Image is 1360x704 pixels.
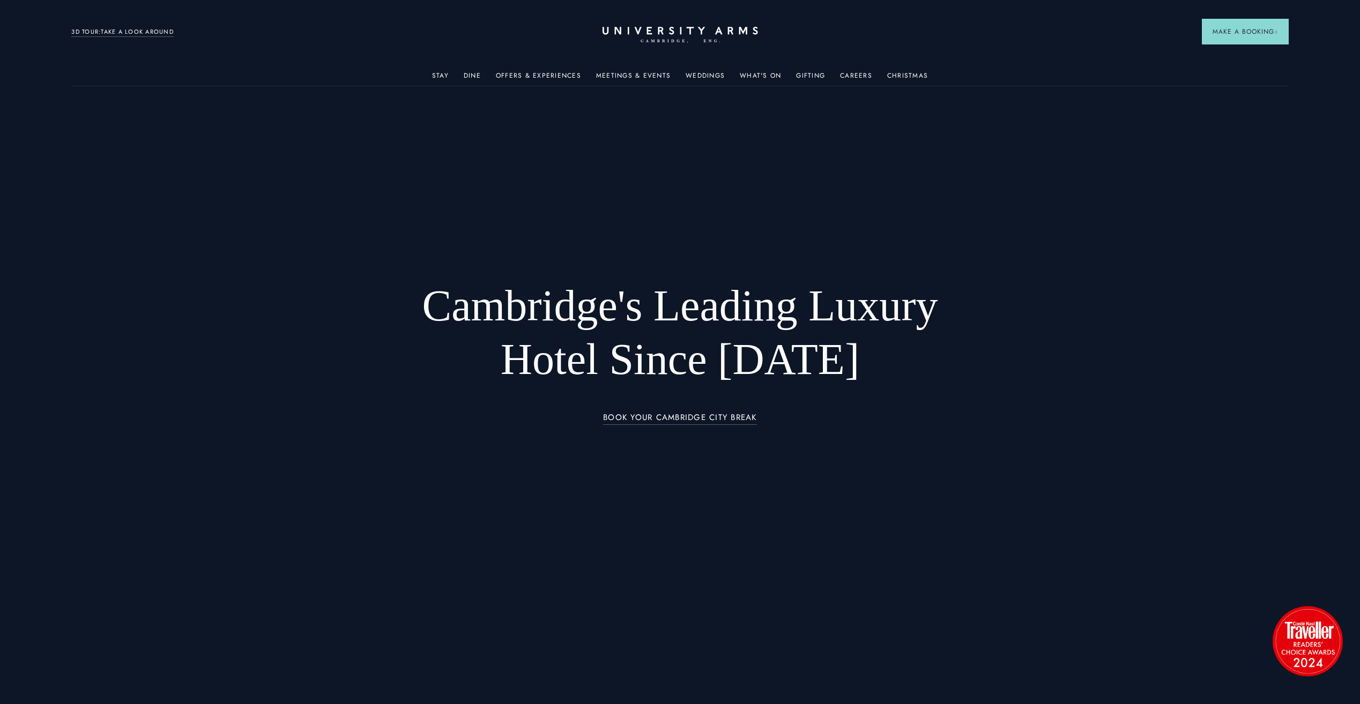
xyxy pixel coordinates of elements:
a: Home [603,27,758,43]
a: 3D TOUR:TAKE A LOOK AROUND [71,27,174,37]
button: Make a BookingArrow icon [1202,19,1289,44]
a: Meetings & Events [596,72,671,86]
a: Dine [464,72,481,86]
span: Make a Booking [1213,27,1278,36]
a: Weddings [686,72,725,86]
img: image-2524eff8f0c5d55edbf694693304c4387916dea5-1501x1501-png [1267,601,1348,681]
a: Offers & Experiences [496,72,581,86]
a: BOOK YOUR CAMBRIDGE CITY BREAK [603,413,757,425]
h1: Cambridge's Leading Luxury Hotel Since [DATE] [394,279,966,386]
a: Stay [432,72,449,86]
a: Careers [840,72,872,86]
a: What's On [740,72,781,86]
a: Gifting [796,72,825,86]
img: Arrow icon [1274,30,1278,34]
a: Christmas [887,72,928,86]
